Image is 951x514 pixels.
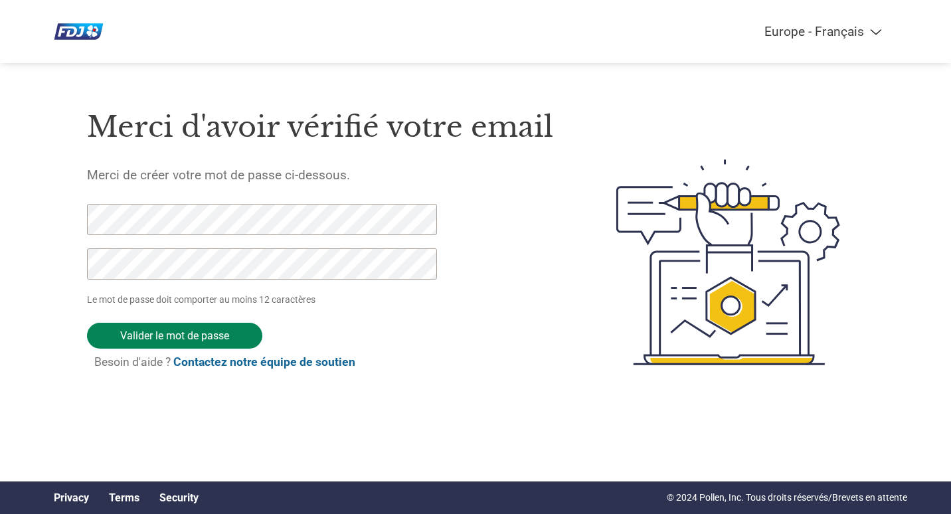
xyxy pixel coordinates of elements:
[87,167,553,183] h5: Merci de créer votre mot de passe ci-dessous.
[159,491,199,504] a: Security
[94,355,355,369] span: Besoin d'aide ?
[87,323,262,349] input: Valider le mot de passe
[44,13,114,50] img: La Française des Jeux
[87,106,553,149] h1: Merci d'avoir vérifié votre email
[667,491,907,505] p: © 2024 Pollen, Inc. Tous droits réservés/Brevets en attente
[592,86,865,438] img: create-password
[109,491,139,504] a: Terms
[87,293,442,307] p: Le mot de passe doit comporter au moins 12 caractères
[173,355,355,369] a: Contactez notre équipe de soutien
[54,491,89,504] a: Privacy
